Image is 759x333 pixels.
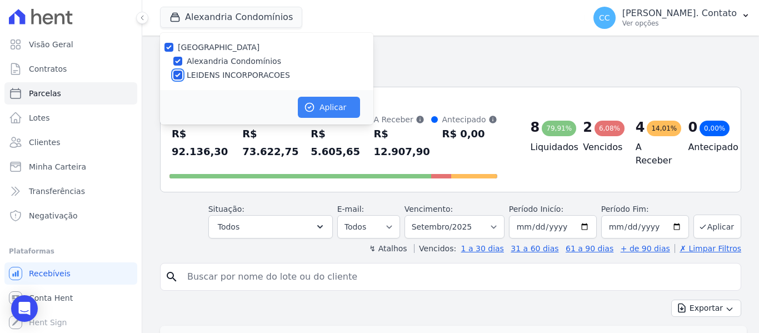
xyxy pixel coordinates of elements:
div: R$ 92.136,30 [172,125,231,161]
a: 61 a 90 dias [566,244,613,253]
span: Contratos [29,63,67,74]
button: Alexandria Condomínios [160,7,302,28]
button: CC [PERSON_NAME]. Contato Ver opções [585,2,759,33]
label: Período Inicío: [509,205,563,213]
a: Transferências [4,180,137,202]
div: 79,91% [542,121,576,136]
div: 0,00% [700,121,730,136]
label: Vencimento: [405,205,453,213]
div: A Receber [373,114,431,125]
div: 0 [688,118,697,136]
span: CC [599,14,610,22]
h4: Liquidados [531,141,566,154]
label: [GEOGRAPHIC_DATA] [178,43,259,52]
label: LEIDENS INCORPORACOES [187,69,290,81]
p: Ver opções [622,19,737,28]
a: Contratos [4,58,137,80]
span: Transferências [29,186,85,197]
a: Parcelas [4,82,137,105]
a: Lotes [4,107,137,129]
p: [PERSON_NAME]. Contato [622,8,737,19]
span: Todos [218,220,239,233]
div: R$ 0,00 [442,125,497,143]
div: 8 [531,118,540,136]
input: Buscar por nome do lote ou do cliente [181,266,736,288]
label: Situação: [208,205,244,213]
label: ↯ Atalhos [369,244,407,253]
span: Negativação [29,210,78,221]
span: Conta Hent [29,292,73,304]
h4: A Receber [636,141,671,167]
a: 1 a 30 dias [461,244,504,253]
button: Aplicar [298,97,360,118]
a: Conta Hent [4,287,137,309]
div: Open Intercom Messenger [11,295,38,322]
div: 14,01% [647,121,681,136]
div: 4 [636,118,645,136]
a: Visão Geral [4,33,137,56]
label: Período Fim: [601,203,689,215]
h2: Parcelas [160,44,741,64]
div: R$ 12.907,90 [373,125,431,161]
span: Minha Carteira [29,161,86,172]
h4: Antecipado [688,141,723,154]
a: Clientes [4,131,137,153]
div: Antecipado [442,114,497,125]
label: Vencidos: [414,244,456,253]
a: + de 90 dias [621,244,670,253]
span: Clientes [29,137,60,148]
a: 31 a 60 dias [511,244,558,253]
a: Minha Carteira [4,156,137,178]
a: ✗ Limpar Filtros [675,244,741,253]
span: Recebíveis [29,268,71,279]
div: R$ 5.605,65 [311,125,362,161]
a: Recebíveis [4,262,137,285]
a: Negativação [4,205,137,227]
label: E-mail: [337,205,364,213]
h4: Vencidos [583,141,618,154]
div: Plataformas [9,245,133,258]
span: Lotes [29,112,50,123]
div: 2 [583,118,592,136]
i: search [165,270,178,284]
label: Alexandria Condomínios [187,56,281,67]
button: Todos [208,215,333,238]
div: 6,08% [595,121,625,136]
span: Visão Geral [29,39,73,50]
button: Aplicar [693,215,741,238]
button: Exportar [671,300,741,317]
div: R$ 73.622,75 [242,125,299,161]
span: Parcelas [29,88,61,99]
